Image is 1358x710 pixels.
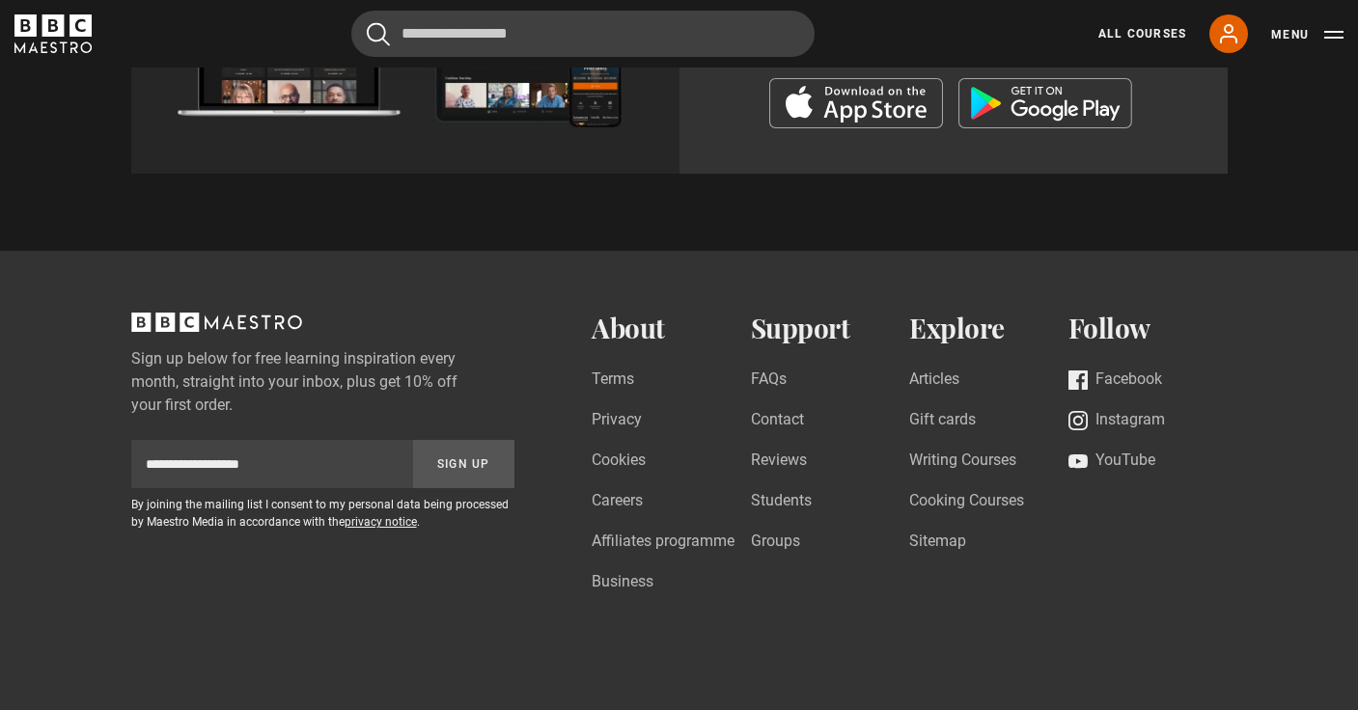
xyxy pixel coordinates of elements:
[751,489,812,515] a: Students
[1068,408,1165,434] a: Instagram
[909,368,959,394] a: Articles
[413,440,515,488] button: Sign Up
[345,515,417,529] a: privacy notice
[131,347,515,417] label: Sign up below for free learning inspiration every month, straight into your inbox, plus get 10% o...
[751,449,807,475] a: Reviews
[1068,368,1162,394] a: Facebook
[131,440,515,488] div: Sign up to newsletter
[14,14,92,53] svg: BBC Maestro
[592,570,653,596] a: Business
[1098,25,1186,42] a: All Courses
[592,313,751,344] h2: About
[909,449,1016,475] a: Writing Courses
[592,489,643,515] a: Careers
[1271,25,1344,44] button: Toggle navigation
[592,449,646,475] a: Cookies
[751,368,787,394] a: FAQs
[367,22,390,46] button: Submit the search query
[131,319,302,338] a: BBC Maestro, back to top
[751,530,800,556] a: Groups
[909,530,966,556] a: Sitemap
[592,313,1227,642] nav: Footer
[1068,449,1155,475] a: YouTube
[751,313,910,344] h2: Support
[131,496,515,531] p: By joining the mailing list I consent to my personal data being processed by Maestro Media in acc...
[909,408,976,434] a: Gift cards
[592,530,734,556] a: Affiliates programme
[592,368,634,394] a: Terms
[351,11,815,57] input: Search
[592,408,642,434] a: Privacy
[751,408,804,434] a: Contact
[1068,313,1228,344] h2: Follow
[909,489,1024,515] a: Cooking Courses
[909,313,1068,344] h2: Explore
[131,313,302,332] svg: BBC Maestro, back to top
